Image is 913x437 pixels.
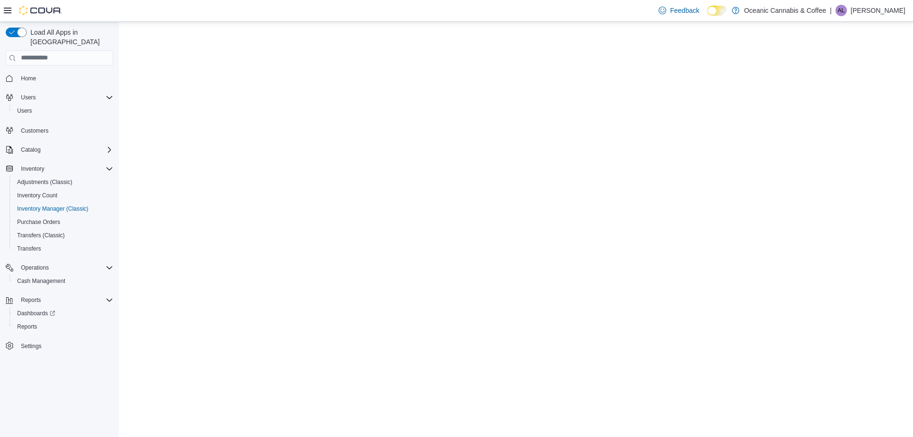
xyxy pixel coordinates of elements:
a: Reports [13,321,41,332]
span: Inventory Count [17,192,58,199]
button: Settings [2,339,117,353]
button: Operations [2,261,117,274]
button: Reports [17,294,45,306]
a: Feedback [655,1,703,20]
a: Inventory Count [13,190,61,201]
span: Feedback [670,6,699,15]
p: [PERSON_NAME] [851,5,905,16]
button: Users [17,92,39,103]
span: Home [17,72,113,84]
span: Users [21,94,36,101]
a: Users [13,105,36,117]
span: Inventory [21,165,44,173]
button: Catalog [2,143,117,156]
a: Dashboards [13,308,59,319]
button: Transfers (Classic) [10,229,117,242]
span: Inventory Count [13,190,113,201]
span: Operations [17,262,113,273]
button: Inventory Count [10,189,117,202]
span: Transfers [13,243,113,254]
button: Reports [2,293,117,307]
button: Inventory [2,162,117,175]
button: Transfers [10,242,117,255]
a: Purchase Orders [13,216,64,228]
button: Users [10,104,117,117]
p: | [830,5,832,16]
div: Anna LeRoux [835,5,847,16]
a: Transfers [13,243,45,254]
span: Inventory [17,163,113,175]
button: Customers [2,123,117,137]
span: Purchase Orders [17,218,60,226]
button: Inventory Manager (Classic) [10,202,117,215]
span: Users [17,107,32,115]
span: Reports [21,296,41,304]
span: Reports [17,294,113,306]
span: Customers [21,127,49,135]
span: Operations [21,264,49,272]
button: Operations [17,262,53,273]
img: Cova [19,6,62,15]
input: Dark Mode [707,6,727,16]
span: Transfers [17,245,41,252]
span: Load All Apps in [GEOGRAPHIC_DATA] [27,28,113,47]
p: Oceanic Cannabis & Coffee [744,5,826,16]
a: Inventory Manager (Classic) [13,203,92,214]
button: Adjustments (Classic) [10,175,117,189]
span: Purchase Orders [13,216,113,228]
span: Cash Management [13,275,113,287]
span: Catalog [17,144,113,155]
span: Customers [17,124,113,136]
a: Cash Management [13,275,69,287]
span: Inventory Manager (Classic) [13,203,113,214]
span: Reports [13,321,113,332]
span: AL [838,5,845,16]
a: Customers [17,125,52,136]
span: Dashboards [13,308,113,319]
button: Purchase Orders [10,215,117,229]
span: Dashboards [17,310,55,317]
span: Inventory Manager (Classic) [17,205,88,213]
a: Settings [17,340,45,352]
a: Transfers (Classic) [13,230,68,241]
span: Adjustments (Classic) [13,176,113,188]
span: Settings [17,340,113,352]
span: Catalog [21,146,40,154]
span: Transfers (Classic) [17,232,65,239]
span: Home [21,75,36,82]
span: Settings [21,342,41,350]
span: Adjustments (Classic) [17,178,72,186]
a: Home [17,73,40,84]
button: Inventory [17,163,48,175]
span: Users [13,105,113,117]
a: Adjustments (Classic) [13,176,76,188]
span: Cash Management [17,277,65,285]
button: Home [2,71,117,85]
nav: Complex example [6,68,113,378]
span: Transfers (Classic) [13,230,113,241]
span: Reports [17,323,37,330]
a: Dashboards [10,307,117,320]
button: Catalog [17,144,44,155]
span: Users [17,92,113,103]
button: Users [2,91,117,104]
button: Cash Management [10,274,117,288]
button: Reports [10,320,117,333]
